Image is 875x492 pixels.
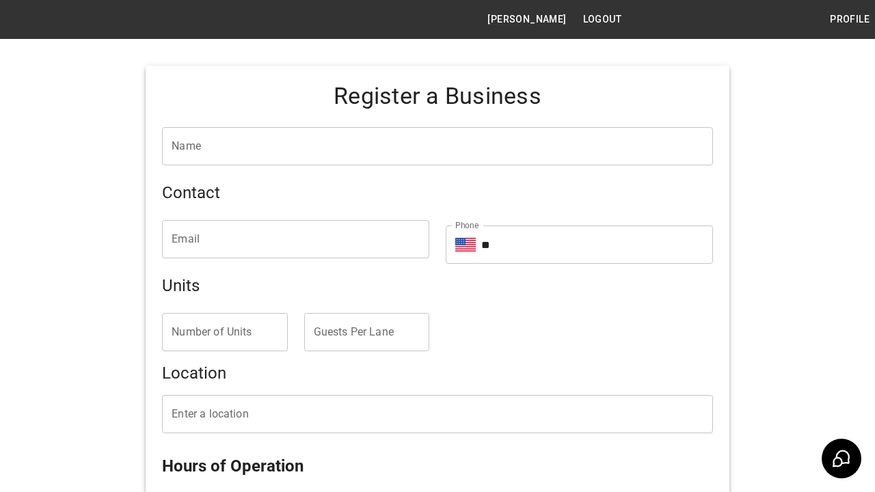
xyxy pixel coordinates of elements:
h5: Location [162,362,712,384]
button: [PERSON_NAME] [482,7,571,32]
h5: Units [162,275,712,297]
h4: Register a Business [162,82,712,111]
button: Select country [455,234,476,255]
button: Profile [824,7,875,32]
button: Logout [578,7,627,32]
h5: Contact [162,182,712,204]
h5: Hours of Operation [162,455,712,477]
img: logo [7,12,82,26]
label: Phone [455,219,479,231]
